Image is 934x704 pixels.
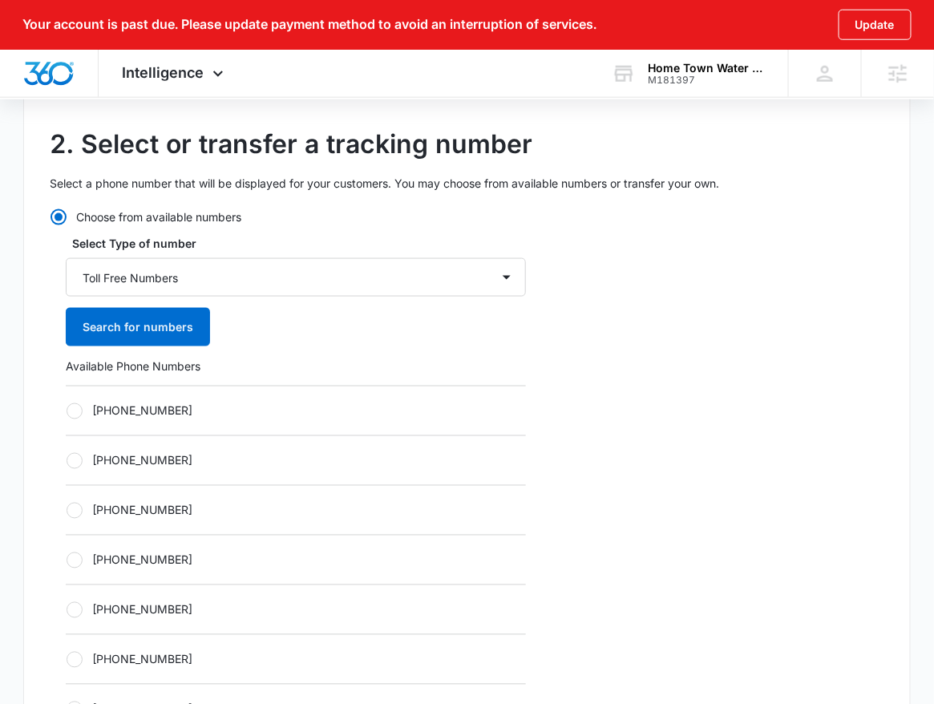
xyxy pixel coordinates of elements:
label: [PHONE_NUMBER] [66,403,526,419]
p: Your account is past due. Please update payment method to avoid an interruption of services. [22,17,596,32]
label: Select Type of number [72,235,532,252]
p: Available Phone Numbers [66,358,526,374]
label: Choose from available numbers [50,208,526,225]
h2: 2. Select or transfer a tracking number [50,125,884,164]
div: account id [648,75,765,86]
div: account name [648,62,765,75]
label: [PHONE_NUMBER] [66,552,526,568]
span: Intelligence [123,64,204,81]
label: [PHONE_NUMBER] [66,452,526,469]
label: [PHONE_NUMBER] [66,651,526,668]
p: Select a phone number that will be displayed for your customers. You may choose from available nu... [50,175,884,192]
label: [PHONE_NUMBER] [66,601,526,618]
button: Update [839,10,912,40]
button: Search for numbers [66,308,210,346]
div: Intelligence [99,50,252,97]
label: [PHONE_NUMBER] [66,502,526,519]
